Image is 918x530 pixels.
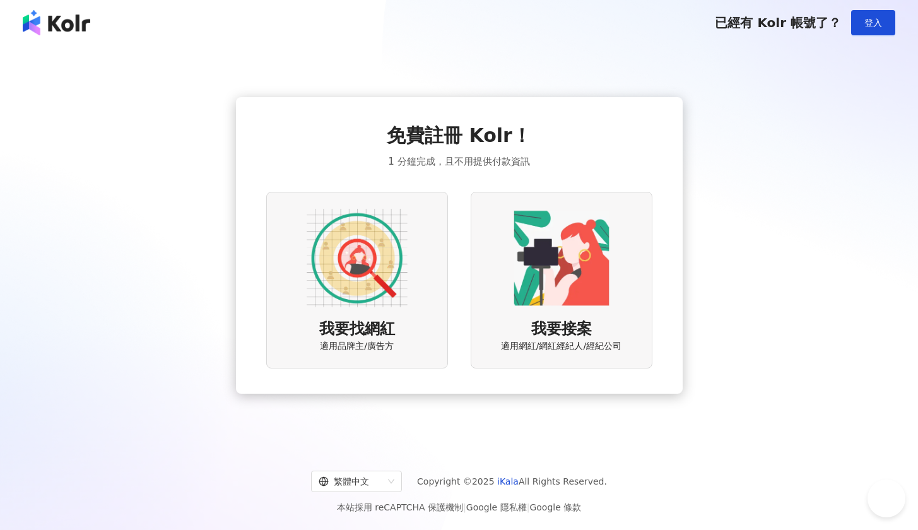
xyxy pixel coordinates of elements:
[497,476,519,486] a: iKala
[23,10,90,35] img: logo
[417,474,607,489] span: Copyright © 2025 All Rights Reserved.
[531,319,592,340] span: 我要接案
[320,340,394,353] span: 適用品牌主/廣告方
[388,154,529,169] span: 1 分鐘完成，且不用提供付款資訊
[529,502,581,512] a: Google 條款
[463,502,466,512] span: |
[337,500,581,515] span: 本站採用 reCAPTCHA 保護機制
[501,340,621,353] span: 適用網紅/網紅經紀人/經紀公司
[466,502,527,512] a: Google 隱私權
[387,122,531,149] span: 免費註冊 Kolr！
[868,480,905,517] iframe: Help Scout Beacon - Open
[319,319,395,340] span: 我要找網紅
[527,502,530,512] span: |
[851,10,895,35] button: 登入
[319,471,383,492] div: 繁體中文
[511,208,612,309] img: KOL identity option
[715,15,841,30] span: 已經有 Kolr 帳號了？
[864,18,882,28] span: 登入
[307,208,408,309] img: AD identity option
